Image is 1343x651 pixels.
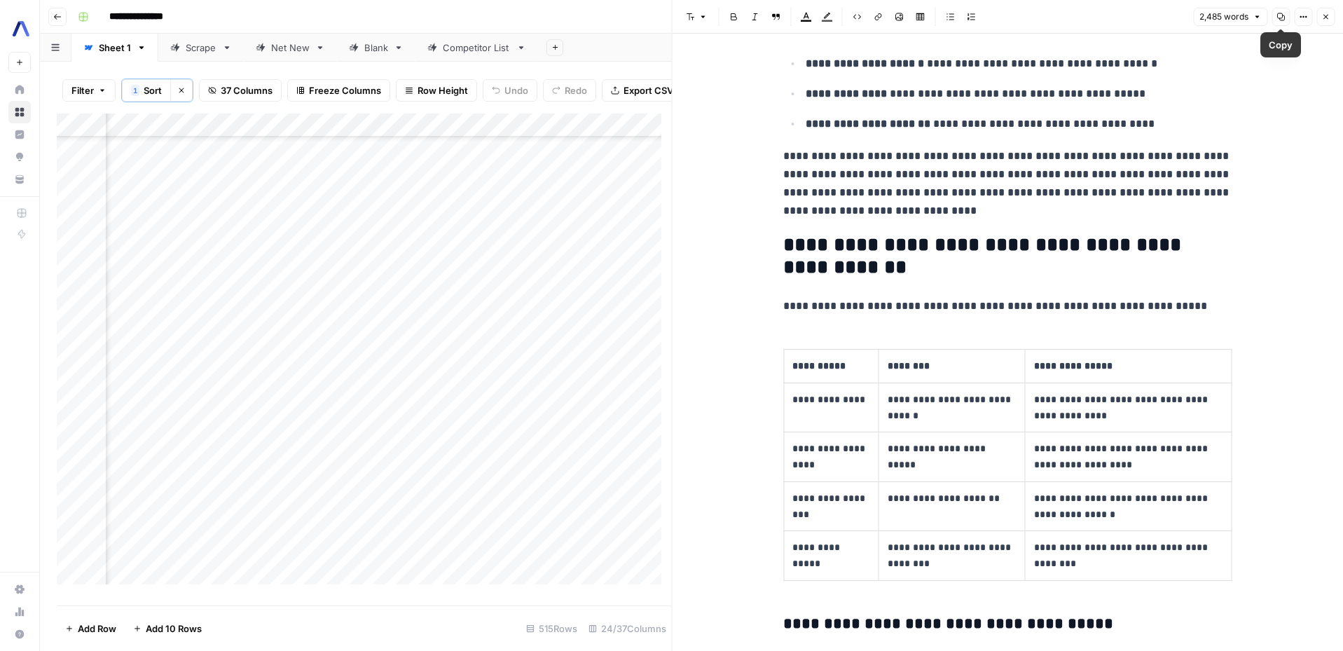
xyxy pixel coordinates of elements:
[8,78,31,101] a: Home
[602,79,682,102] button: Export CSV
[8,601,31,623] a: Usage
[309,83,381,97] span: Freeze Columns
[565,83,587,97] span: Redo
[78,622,116,636] span: Add Row
[125,617,210,640] button: Add 10 Rows
[8,101,31,123] a: Browse
[186,41,216,55] div: Scrape
[158,34,244,62] a: Scrape
[146,622,202,636] span: Add 10 Rows
[483,79,537,102] button: Undo
[1193,8,1267,26] button: 2,485 words
[415,34,538,62] a: Competitor List
[8,146,31,168] a: Opportunities
[122,79,170,102] button: 1Sort
[364,41,388,55] div: Blank
[199,79,282,102] button: 37 Columns
[624,83,673,97] span: Export CSV
[583,617,672,640] div: 24/37 Columns
[71,83,94,97] span: Filter
[8,11,31,46] button: Workspace: AssemblyAI
[8,123,31,146] a: Insights
[8,16,34,41] img: AssemblyAI Logo
[543,79,596,102] button: Redo
[396,79,477,102] button: Row Height
[271,41,310,55] div: Net New
[71,34,158,62] a: Sheet 1
[504,83,528,97] span: Undo
[221,83,273,97] span: 37 Columns
[99,41,131,55] div: Sheet 1
[131,85,139,96] div: 1
[244,34,337,62] a: Net New
[418,83,468,97] span: Row Height
[62,79,116,102] button: Filter
[1199,11,1248,23] span: 2,485 words
[144,83,162,97] span: Sort
[443,41,511,55] div: Competitor List
[8,623,31,645] button: Help + Support
[521,617,583,640] div: 515 Rows
[133,85,137,96] span: 1
[57,617,125,640] button: Add Row
[8,578,31,601] a: Settings
[8,168,31,191] a: Your Data
[337,34,415,62] a: Blank
[287,79,390,102] button: Freeze Columns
